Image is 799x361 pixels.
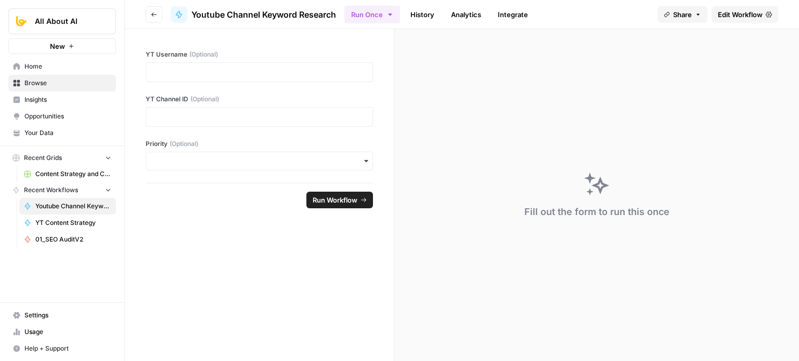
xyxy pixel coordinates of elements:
span: Browse [24,78,111,88]
a: Insights [8,91,116,108]
label: YT Username [146,50,373,59]
span: Run Workflow [313,195,357,205]
span: 01_SEO AuditV2 [35,235,111,244]
span: All About AI [35,16,98,26]
button: Workspace: All About AI [8,8,116,34]
a: Youtube Channel Keyword Research [171,6,336,23]
a: Usage [8,324,116,340]
a: Your Data [8,125,116,141]
span: (Optional) [170,139,198,149]
span: New [50,41,65,51]
button: Help + Support [8,340,116,357]
a: Opportunities [8,108,116,125]
span: Insights [24,95,111,104]
span: (Optional) [189,50,218,59]
label: Priority [146,139,373,149]
span: (Optional) [190,95,219,104]
span: Home [24,62,111,71]
button: New [8,38,116,54]
a: Settings [8,307,116,324]
a: 01_SEO AuditV2 [19,231,116,248]
span: YT Content Strategy [35,218,111,228]
img: All About AI Logo [12,12,31,31]
button: Share [658,6,707,23]
button: Run Once [344,6,400,23]
a: Content Strategy and Content Calendar [19,166,116,182]
a: History [404,6,441,23]
span: Content Strategy and Content Calendar [35,169,111,179]
span: Recent Grids [24,153,62,163]
span: Recent Workflows [24,185,78,195]
a: Browse [8,75,116,91]
button: Recent Grids [8,150,116,166]
button: Run Workflow [306,192,373,208]
a: Integrate [492,6,534,23]
span: Youtube Channel Keyword Research [191,8,336,21]
a: YT Content Strategy [19,215,116,231]
span: Edit Workflow [718,9,763,20]
span: Opportunities [24,112,111,121]
span: Your Data [24,128,111,138]
span: Settings [24,311,111,320]
button: Recent Workflows [8,182,116,198]
span: Usage [24,327,111,337]
a: Analytics [445,6,487,23]
a: Home [8,58,116,75]
span: Youtube Channel Keyword Research [35,202,111,211]
a: Edit Workflow [712,6,778,23]
div: Fill out the form to run this once [524,205,669,219]
a: Youtube Channel Keyword Research [19,198,116,215]
label: YT Channel ID [146,95,373,104]
span: Help + Support [24,344,111,353]
span: Share [673,9,692,20]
